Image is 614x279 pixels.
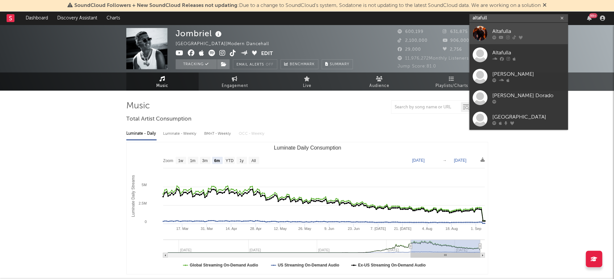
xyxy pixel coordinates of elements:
[492,113,565,121] div: [GEOGRAPHIC_DATA]
[281,59,318,69] a: Benchmark
[358,263,426,267] text: Ex-US Streaming On-Demand Audio
[398,30,424,34] span: 600,199
[251,158,256,163] text: All
[126,115,191,123] span: Total Artist Consumption
[271,72,343,91] a: Live
[176,59,217,69] button: Tracking
[398,47,421,52] span: 29,000
[274,145,341,151] text: Luminate Daily Consumption
[190,158,195,163] text: 1m
[176,28,223,39] div: Jombriel
[469,23,568,44] a: Altafulla
[290,61,315,69] span: Benchmark
[225,227,237,231] text: 14. Apr
[435,82,468,90] span: Playlists/Charts
[324,227,334,231] text: 9. Jun
[443,158,447,163] text: →
[492,27,565,35] div: Altafulla
[443,47,462,52] span: 2,756
[178,158,183,163] text: 1w
[303,82,311,90] span: Live
[250,227,261,231] text: 28. Apr
[370,227,386,231] text: 7. [DATE]
[398,39,428,43] span: 2,100,000
[412,158,425,163] text: [DATE]
[348,227,359,231] text: 23. Jun
[394,227,411,231] text: 21. [DATE]
[21,12,53,25] a: Dashboard
[492,49,565,57] div: Altafulla
[298,227,311,231] text: 26. May
[176,40,277,48] div: [GEOGRAPHIC_DATA] | Modern Dancehall
[204,128,232,139] div: BMAT - Weekly
[398,56,469,61] span: 11,976,272 Monthly Listeners
[74,3,541,8] span: : Due to a change to SoundCloud's system, Sodatone is not updating to the latest SoundCloud data....
[443,30,468,34] span: 631,875
[422,227,432,231] text: 4. Aug
[233,59,277,69] button: Email AlertsOff
[141,183,146,187] text: 5M
[330,63,349,66] span: Summary
[469,44,568,66] a: Altafulla
[274,227,287,231] text: 12. May
[126,128,157,139] div: Luminate - Daily
[163,128,198,139] div: Luminate - Weekly
[239,158,244,163] text: 1y
[176,227,188,231] text: 17. Mar
[74,3,237,8] span: SoundCloud Followers + New SoundCloud Releases not updating
[543,3,547,8] span: Dismiss
[53,12,102,25] a: Discovery Assistant
[589,13,597,18] div: 99 +
[443,39,469,43] span: 906,000
[138,201,146,205] text: 2.5M
[391,105,461,110] input: Search by song name or URL
[190,263,258,267] text: Global Streaming On-Demand Audio
[469,108,568,130] a: [GEOGRAPHIC_DATA]
[416,72,488,91] a: Playlists/Charts
[127,142,488,274] svg: Luminate Daily Consumption
[201,227,213,231] text: 31. Mar
[469,14,568,22] input: Search for artists
[445,227,457,231] text: 18. Aug
[126,72,199,91] a: Music
[492,92,565,99] div: [PERSON_NAME] Dorado
[492,70,565,78] div: [PERSON_NAME]
[266,63,274,67] em: Off
[469,87,568,108] a: [PERSON_NAME] Dorado
[369,82,389,90] span: Audience
[199,72,271,91] a: Engagement
[322,59,353,69] button: Summary
[587,15,592,21] button: 99+
[398,64,436,69] span: Jump Score: 81.0
[454,158,466,163] text: [DATE]
[202,158,208,163] text: 3m
[156,82,168,90] span: Music
[225,158,233,163] text: YTD
[471,227,481,231] text: 1. Sep
[163,158,173,163] text: Zoom
[261,50,273,58] button: Edit
[343,72,416,91] a: Audience
[222,82,248,90] span: Engagement
[469,66,568,87] a: [PERSON_NAME]
[278,263,339,267] text: US Streaming On-Demand Audio
[214,158,220,163] text: 6m
[144,220,146,224] text: 0
[102,12,125,25] a: Charts
[131,175,135,217] text: Luminate Daily Streams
